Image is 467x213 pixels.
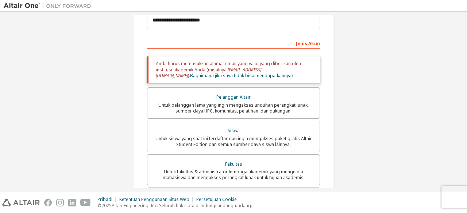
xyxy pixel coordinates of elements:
[188,72,190,79] font: ).
[156,60,301,72] font: Anda harus memasukkan alamat email yang valid yang diberikan oleh institusi akademik Anda (misalnya,
[97,196,112,202] font: Pribadi
[155,135,312,147] font: Untuk siswa yang saat ini terdaftar dan ingin mengakses paket gratis Altair Student Edition dan s...
[216,94,251,100] font: Pelanggan Altair
[80,199,91,206] img: youtube.svg
[97,202,101,209] font: ©
[225,161,242,167] font: Fakultas
[158,102,309,114] font: Untuk pelanggan lama yang ingin mengakses unduhan perangkat lunak, sumber daya HPC, komunitas, pe...
[112,202,252,209] font: Altair Engineering, Inc. Seluruh hak cipta dilindungi undang-undang.
[163,169,305,181] font: Untuk fakultas & administrator lembaga akademik yang mengelola mahasiswa dan mengakses perangkat ...
[228,127,240,134] font: Siswa
[296,40,320,47] font: Jenis Akun
[4,2,95,9] img: Altair Satu
[119,196,189,202] font: Ketentuan Penggunaan Situs Web
[56,199,64,206] img: instagram.svg
[68,199,76,206] img: linkedin.svg
[2,199,40,206] img: altair_logo.svg
[196,196,237,202] font: Persetujuan Cookie
[156,67,261,79] font: [EMAIL_ADDRESS][DOMAIN_NAME]
[101,202,112,209] font: 2025
[190,72,293,79] a: Bagaimana jika saya tidak bisa mendapatkannya?
[44,199,52,206] img: facebook.svg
